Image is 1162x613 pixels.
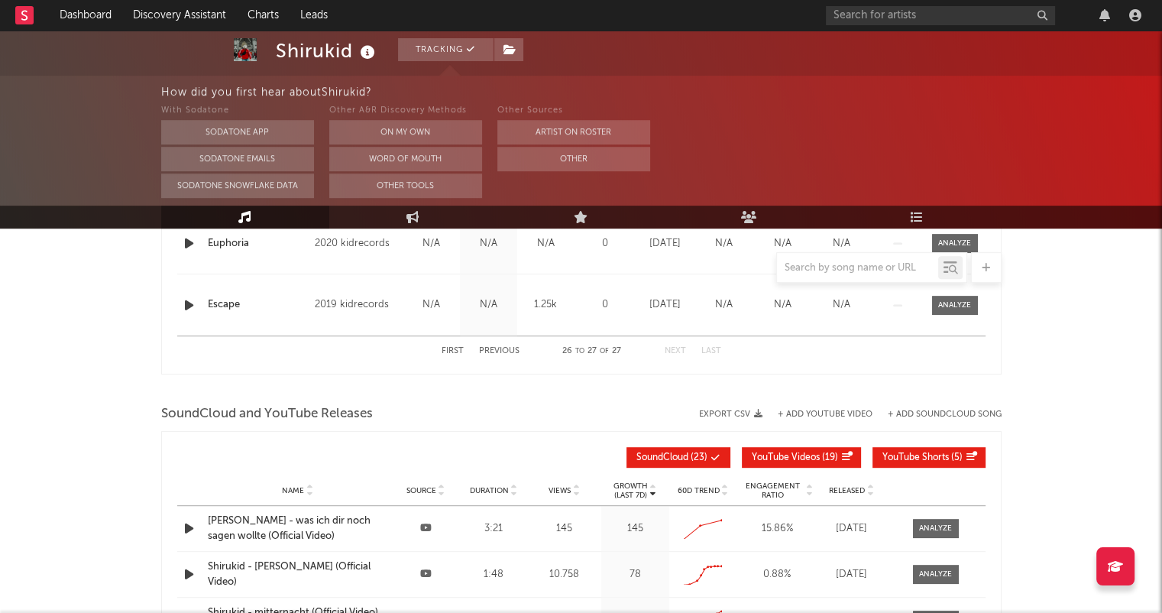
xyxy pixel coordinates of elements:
[531,521,597,537] div: 145
[701,347,721,355] button: Last
[276,38,379,63] div: Shirukid
[406,236,456,251] div: N/A
[872,447,986,468] button: YouTube Shorts(5)
[699,410,762,419] button: Export CSV
[698,236,749,251] div: N/A
[578,297,632,313] div: 0
[829,486,865,495] span: Released
[741,482,804,500] span: Engagement Ratio
[531,567,597,582] div: 10.758
[605,521,665,537] div: 145
[821,521,882,537] div: [DATE]
[600,348,609,355] span: of
[778,410,872,419] button: + Add YouTube Video
[208,297,308,313] a: Escape
[741,521,814,537] div: 15.86 %
[442,347,464,355] button: First
[329,120,482,144] button: On My Own
[626,447,730,468] button: SoundCloud(23)
[882,453,949,462] span: YouTube Shorts
[752,453,820,462] span: YouTube Videos
[464,521,524,537] div: 3:21
[315,296,398,314] div: 2019 kidrecords
[521,236,571,251] div: N/A
[329,102,482,120] div: Other A&R Discovery Methods
[826,6,1055,25] input: Search for artists
[282,486,304,495] span: Name
[208,236,308,251] a: Euphoria
[639,297,691,313] div: [DATE]
[161,174,314,198] button: Sodatone Snowflake Data
[639,236,691,251] div: [DATE]
[752,453,838,462] span: ( 19 )
[497,147,650,171] button: Other
[742,447,861,468] button: YouTube Videos(19)
[464,567,524,582] div: 1:48
[464,297,513,313] div: N/A
[678,486,720,495] span: 60D Trend
[578,236,632,251] div: 0
[398,38,494,61] button: Tracking
[208,514,388,543] a: [PERSON_NAME] - was ich dir noch sagen wollte (Official Video)
[464,236,513,251] div: N/A
[821,567,882,582] div: [DATE]
[816,297,867,313] div: N/A
[816,236,867,251] div: N/A
[161,102,314,120] div: With Sodatone
[613,491,648,500] p: (Last 7d)
[521,297,571,313] div: 1.25k
[161,405,373,423] span: SoundCloud and YouTube Releases
[762,410,872,419] div: + Add YouTube Video
[406,297,456,313] div: N/A
[161,147,314,171] button: Sodatone Emails
[497,102,650,120] div: Other Sources
[882,453,963,462] span: ( 5 )
[406,486,436,495] span: Source
[497,120,650,144] button: Artist on Roster
[329,174,482,198] button: Other Tools
[636,453,707,462] span: ( 23 )
[549,486,571,495] span: Views
[698,297,749,313] div: N/A
[315,235,398,253] div: 2020 kidrecords
[613,482,648,491] p: Growth
[888,410,1002,419] button: + Add SoundCloud Song
[605,567,665,582] div: 78
[741,567,814,582] div: 0.88 %
[665,347,686,355] button: Next
[208,559,388,589] a: Shirukid - [PERSON_NAME] (Official Video)
[469,486,508,495] span: Duration
[777,262,938,274] input: Search by song name or URL
[872,410,1002,419] button: + Add SoundCloud Song
[161,120,314,144] button: Sodatone App
[757,236,808,251] div: N/A
[550,342,634,361] div: 26 27 27
[575,348,584,355] span: to
[636,453,688,462] span: SoundCloud
[479,347,520,355] button: Previous
[329,147,482,171] button: Word Of Mouth
[757,297,808,313] div: N/A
